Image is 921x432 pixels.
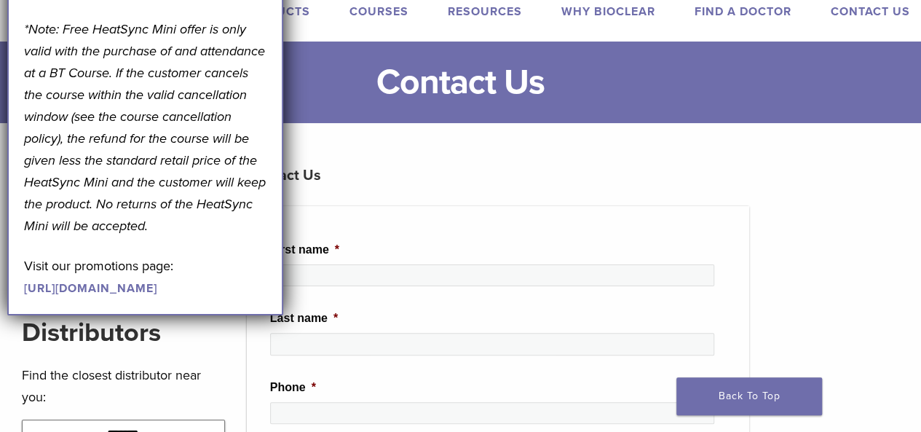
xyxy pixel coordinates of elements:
[676,377,822,415] a: Back To Top
[22,364,225,408] p: Find the closest distributor near you:
[349,4,408,19] a: Courses
[24,281,157,296] a: [URL][DOMAIN_NAME]
[270,243,339,258] label: First name
[831,4,910,19] a: Contact Us
[270,380,316,396] label: Phone
[561,4,655,19] a: Why Bioclear
[24,255,267,299] p: Visit our promotions page:
[24,21,266,234] em: *Note: Free HeatSync Mini offer is only valid with the purchase of and attendance at a BT Course....
[270,311,338,326] label: Last name
[695,4,791,19] a: Find A Doctor
[22,315,225,350] h2: Distributors
[448,4,522,19] a: Resources
[247,158,749,193] h3: Contact Us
